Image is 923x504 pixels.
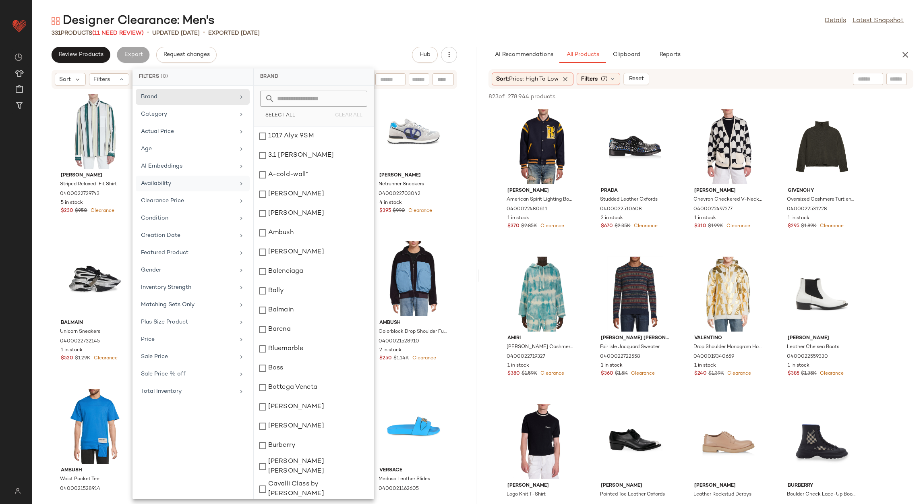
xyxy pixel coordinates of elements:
div: Gender [141,266,235,274]
img: 0400022732145_BLACKSILVER [54,241,136,316]
div: Designer Clearance: Men's [52,13,215,29]
span: 0400022497277 [693,206,733,213]
span: Leather Rockstud Derbys [693,491,751,498]
span: $1.35K [801,370,817,377]
span: 0400021162605 [379,485,419,493]
a: Details [825,16,846,26]
span: Clearance [411,356,436,361]
span: $380 [507,370,520,377]
span: Clearance [818,224,844,229]
span: 4 in stock [379,199,402,207]
span: [PERSON_NAME] [601,482,669,489]
span: Netrunner Sneakers [379,181,424,188]
span: $230 [61,207,73,215]
span: 0400022559330 [787,353,828,361]
span: $670 [601,223,613,230]
span: $2.85K [521,223,537,230]
span: [PERSON_NAME] [PERSON_NAME] Purple Label [601,335,669,342]
img: 0400022722558_EQUESTRIANNAVYMULTI [594,257,676,332]
span: Clearance [726,371,751,376]
span: Ambush [379,319,448,327]
span: Fair Isle Jacquard Sweater [600,344,660,351]
span: Boulder Check Lace-Up Boots [787,491,855,498]
span: [PERSON_NAME] [61,172,129,179]
span: Reports [659,52,680,58]
span: 1 in stock [601,362,623,369]
span: Price: High to Low [509,76,559,82]
span: $1.5K [615,370,628,377]
span: All Products [566,52,599,58]
span: $310 [694,223,706,230]
div: Featured Product [141,249,235,257]
span: 1 in stock [694,215,716,222]
span: Sort [59,75,71,84]
img: 0400022559330_WHITEBLACKSILVER [781,257,863,332]
span: Sort: [496,75,559,83]
span: Hub [419,52,430,58]
div: Filters [132,68,253,86]
span: • [147,28,149,38]
span: Clearance [407,208,432,214]
span: 0400022719327 [507,353,545,361]
span: Oversized Cashmere Turtleneck Sweater [787,196,855,203]
span: [PERSON_NAME] [507,482,576,489]
span: Clearance [539,224,564,229]
span: $1.99K [708,223,723,230]
span: Studded Leather Oxfords [600,196,658,203]
div: AI Embeddings [141,162,235,170]
span: Colorblock Drop Shoulder Fuzzy Jacket [379,328,447,336]
span: $385 [788,370,799,377]
img: svg%3e [14,53,23,61]
span: Prada [601,187,669,195]
span: 0400022722558 [600,353,640,361]
span: AI Recommendations [495,52,553,58]
span: Amiri [507,335,576,342]
span: $950 [75,207,87,215]
span: [PERSON_NAME] [379,172,448,179]
span: Reset [628,76,644,82]
span: Drop Shoulder Monogram Hoodie [693,344,762,351]
p: Exported [DATE] [208,29,260,37]
span: $240 [694,370,707,377]
span: Waist Pocket Tee [60,476,99,483]
span: Clearance [725,224,750,229]
button: Review Products [52,47,110,63]
span: Striped Relaxed-Fit Shirt [60,181,117,188]
span: Versace [379,467,448,474]
span: 0400021528910 [379,338,419,345]
span: Burberry [788,482,856,489]
div: Price [141,335,235,344]
span: 823 of [488,93,505,101]
span: American Spirit Lighting Bomber Jacket [507,196,575,203]
div: Age [141,145,235,153]
span: Balmain [61,319,129,327]
span: $370 [507,223,519,230]
span: 1 in stock [507,215,529,222]
img: 0400022490408_BLACKSILVER [594,404,676,479]
span: Clearance [632,224,658,229]
button: Request changes [156,47,217,63]
span: $295 [788,223,799,230]
span: 0400022531228 [787,206,827,213]
span: Pointed Toe Leather Oxfords [600,491,665,498]
img: 0400022719327_SEABLUE [501,257,582,332]
span: 278,944 products [508,93,555,101]
span: Ambush [61,467,129,474]
span: Review Products [58,52,103,58]
span: [PERSON_NAME] [788,335,856,342]
span: $1.39K [708,370,724,377]
span: 0400022510608 [600,206,642,213]
span: Request changes [163,52,210,58]
span: • [203,28,205,38]
img: heart_red.DM2ytmEG.svg [11,18,27,34]
span: 1 in stock [507,362,529,369]
span: 5 in stock [61,199,83,207]
div: Creation Date [141,231,235,240]
button: Select All [260,110,300,121]
span: (7) [601,75,608,83]
span: $1.59K [522,370,537,377]
span: 1 in stock [694,362,716,369]
span: Clearance [539,371,564,376]
img: 0400022756417_BLACKCHECK [781,404,863,479]
img: svg%3e [10,488,25,494]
